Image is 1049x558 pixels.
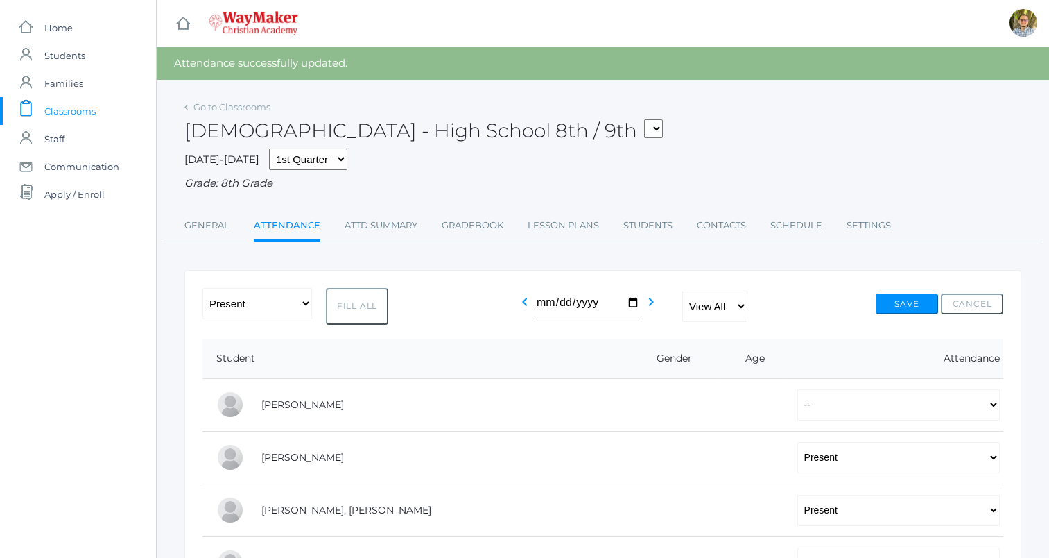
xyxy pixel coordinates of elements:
[716,339,783,379] th: Age
[44,153,119,180] span: Communication
[44,97,96,125] span: Classrooms
[261,398,344,411] a: [PERSON_NAME]
[216,496,244,524] div: Presley Davenport
[941,294,1003,314] button: Cancel
[528,212,599,239] a: Lesson Plans
[184,176,1021,192] div: Grade: 8th Grade
[193,101,270,112] a: Go to Classrooms
[44,69,83,97] span: Families
[216,443,244,471] div: Eva Carr
[261,504,431,516] a: [PERSON_NAME], [PERSON_NAME]
[643,300,659,313] a: chevron_right
[254,212,320,242] a: Attendance
[261,451,344,464] a: [PERSON_NAME]
[770,212,822,239] a: Schedule
[783,339,1003,379] th: Attendance
[697,212,746,239] a: Contacts
[876,294,938,314] button: Save
[517,300,533,313] a: chevron_left
[847,212,891,239] a: Settings
[209,11,298,35] img: 4_waymaker-logo-stack-white.png
[44,14,73,42] span: Home
[1009,9,1037,37] div: Kylen Braileanu
[621,339,717,379] th: Gender
[157,47,1049,80] div: Attendance successfully updated.
[623,212,673,239] a: Students
[184,212,229,239] a: General
[442,212,503,239] a: Gradebook
[345,212,417,239] a: Attd Summary
[216,391,244,418] div: Pierce Brozek
[517,294,533,310] i: chevron_left
[44,180,105,208] span: Apply / Enroll
[184,153,259,166] span: [DATE]-[DATE]
[184,120,663,142] h2: [DEMOGRAPHIC_DATA] - High School 8th / 9th
[202,339,621,379] th: Student
[643,294,659,310] i: chevron_right
[44,42,85,69] span: Students
[326,288,388,325] button: Fill All
[44,125,64,153] span: Staff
